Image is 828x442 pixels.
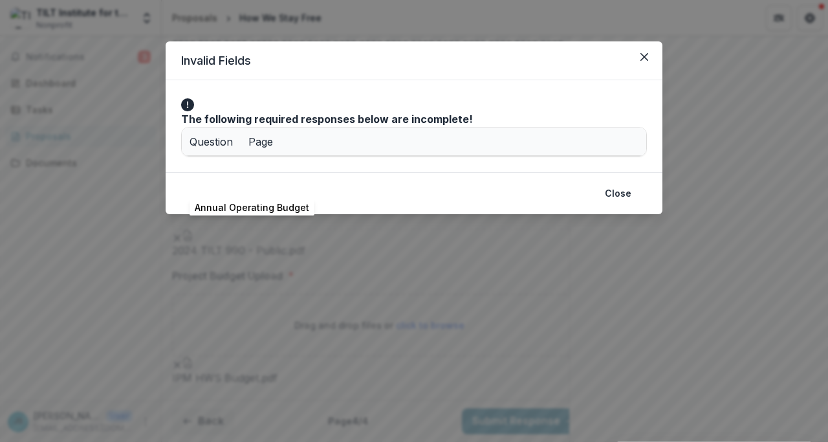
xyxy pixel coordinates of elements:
button: Close [597,183,639,204]
div: Question [182,127,241,155]
div: Page [241,134,281,149]
div: Question [182,134,241,149]
div: Page [241,127,281,155]
div: The following required responses below are incomplete! [181,111,642,127]
header: Invalid Fields [166,41,662,80]
button: Close [634,47,655,67]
